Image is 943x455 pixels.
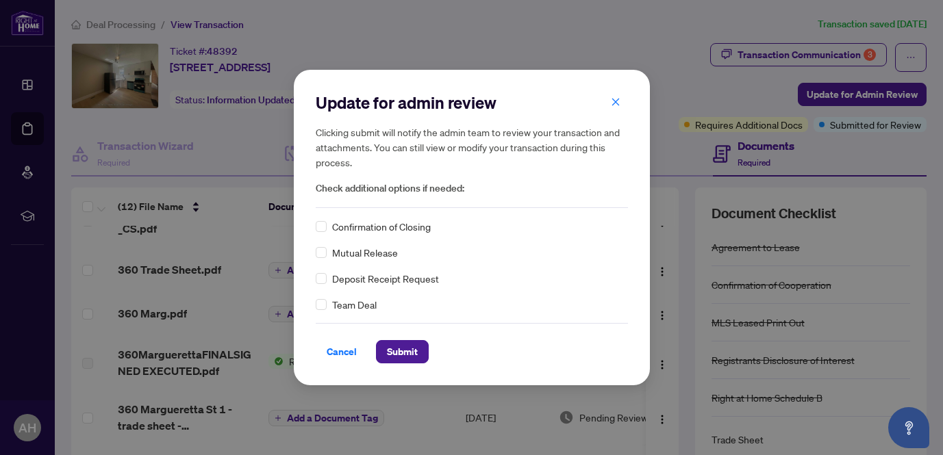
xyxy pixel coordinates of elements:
[316,340,368,363] button: Cancel
[376,340,429,363] button: Submit
[332,245,398,260] span: Mutual Release
[316,181,628,196] span: Check additional options if needed:
[316,125,628,170] h5: Clicking submit will notify the admin team to review your transaction and attachments. You can st...
[888,407,929,448] button: Open asap
[387,341,418,363] span: Submit
[611,97,620,107] span: close
[332,297,377,312] span: Team Deal
[332,219,431,234] span: Confirmation of Closing
[327,341,357,363] span: Cancel
[332,271,439,286] span: Deposit Receipt Request
[316,92,628,114] h2: Update for admin review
